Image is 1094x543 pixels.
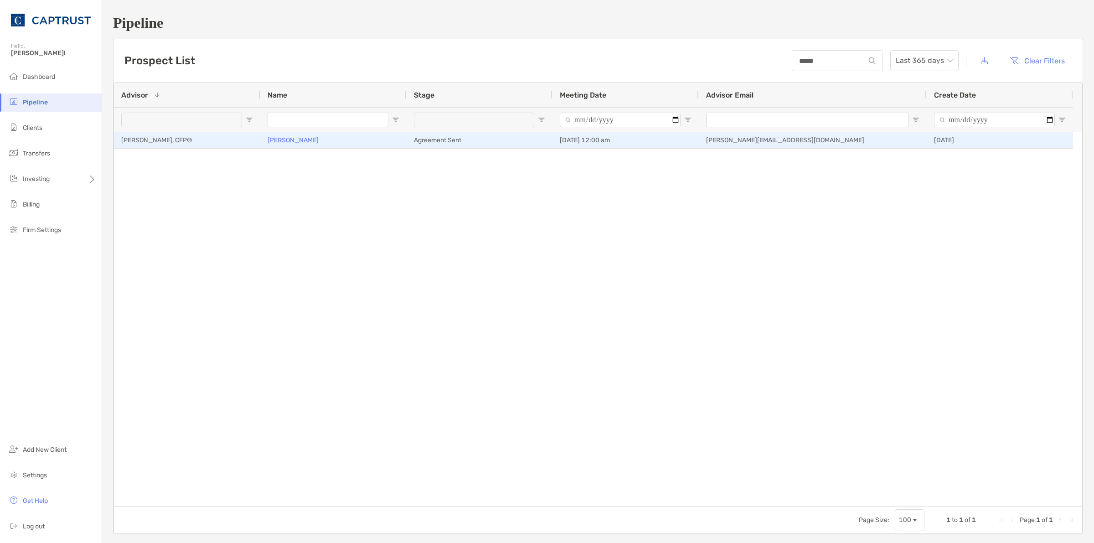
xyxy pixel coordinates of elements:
[538,116,545,124] button: Open Filter Menu
[268,113,388,127] input: Name Filter Input
[998,517,1005,524] div: First Page
[859,516,889,524] div: Page Size:
[952,516,958,524] span: to
[959,516,963,524] span: 1
[246,116,253,124] button: Open Filter Menu
[23,226,61,234] span: Firm Settings
[23,522,45,530] span: Log out
[8,96,19,107] img: pipeline icon
[965,516,970,524] span: of
[560,91,606,99] span: Meeting Date
[1042,516,1048,524] span: of
[706,113,908,127] input: Advisor Email Filter Input
[552,132,699,148] div: [DATE] 12:00 am
[23,124,42,132] span: Clients
[934,113,1055,127] input: Create Date Filter Input
[124,54,195,67] h3: Prospect List
[11,49,96,57] span: [PERSON_NAME]!
[23,150,50,157] span: Transfers
[8,224,19,235] img: firm-settings icon
[23,201,40,208] span: Billing
[8,173,19,184] img: investing icon
[11,4,91,36] img: CAPTRUST Logo
[896,51,953,71] span: Last 365 days
[268,134,319,146] a: [PERSON_NAME]
[8,71,19,82] img: dashboard icon
[869,57,876,64] img: input icon
[706,91,753,99] span: Advisor Email
[560,113,681,127] input: Meeting Date Filter Input
[8,198,19,209] img: billing icon
[8,122,19,133] img: clients icon
[407,132,552,148] div: Agreement Sent
[392,116,399,124] button: Open Filter Menu
[414,91,434,99] span: Stage
[1068,517,1075,524] div: Last Page
[899,516,911,524] div: 100
[23,73,55,81] span: Dashboard
[1009,517,1016,524] div: Previous Page
[946,516,950,524] span: 1
[121,91,148,99] span: Advisor
[8,444,19,455] img: add_new_client icon
[1057,517,1064,524] div: Next Page
[1049,516,1053,524] span: 1
[23,471,47,479] span: Settings
[699,132,927,148] div: [PERSON_NAME][EMAIL_ADDRESS][DOMAIN_NAME]
[23,446,67,454] span: Add New Client
[927,132,1073,148] div: [DATE]
[972,516,976,524] span: 1
[1036,516,1040,524] span: 1
[113,15,1083,31] h1: Pipeline
[8,495,19,506] img: get-help icon
[23,98,48,106] span: Pipeline
[8,520,19,531] img: logout icon
[8,469,19,480] img: settings icon
[1058,116,1066,124] button: Open Filter Menu
[114,132,260,148] div: [PERSON_NAME], CFP®
[23,175,50,183] span: Investing
[912,116,919,124] button: Open Filter Menu
[934,91,976,99] span: Create Date
[268,91,287,99] span: Name
[1020,516,1035,524] span: Page
[1002,51,1072,71] button: Clear Filters
[895,509,924,531] div: Page Size
[8,147,19,158] img: transfers icon
[684,116,691,124] button: Open Filter Menu
[23,497,48,505] span: Get Help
